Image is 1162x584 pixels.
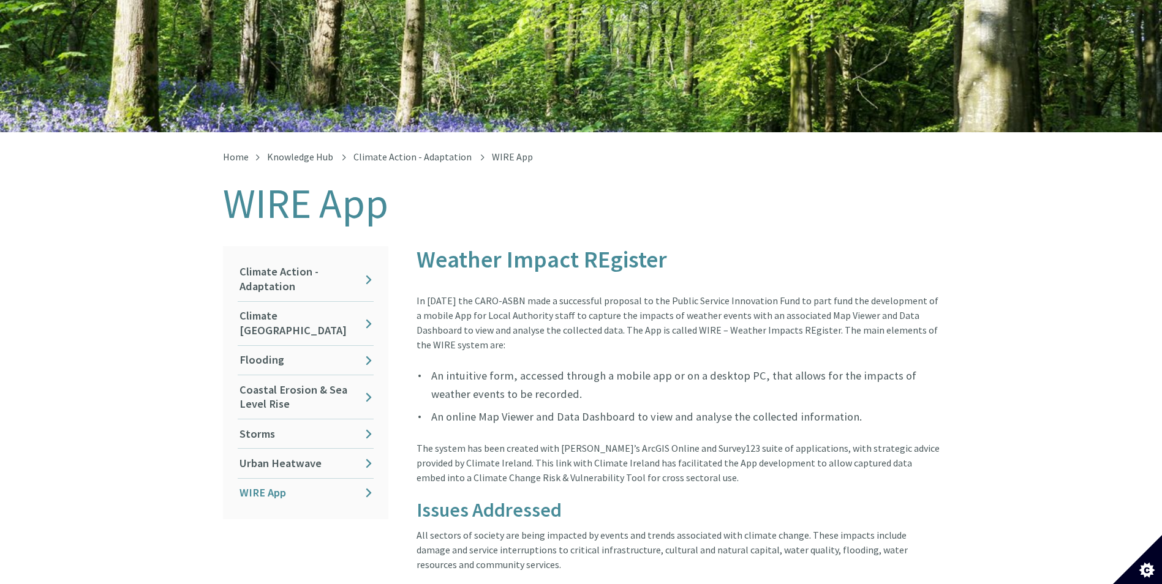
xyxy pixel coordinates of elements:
a: Storms [238,419,374,448]
a: Urban Heatwave [238,449,374,477]
a: Climate Action - Adaptation [238,258,374,301]
button: Set cookie preferences [1113,535,1162,584]
li: An intuitive form, accessed through a mobile app or on a desktop PC, that allows for the impacts ... [417,367,940,403]
a: WIRE App [238,479,374,507]
span: WIRE App [492,151,533,163]
a: Coastal Erosion & Sea Level Rise [238,375,374,419]
a: Flooding [238,346,374,375]
a: Climate [GEOGRAPHIC_DATA] [238,302,374,345]
h1: Weather Impact REgister [417,246,940,272]
h3: Issues Addressed [417,500,940,521]
h1: WIRE App [223,181,940,226]
a: Climate Action - Adaptation [353,151,472,163]
a: Knowledge Hub [267,151,333,163]
li: An online Map Viewer and Data Dashboard to view and analyse the collected information. [417,408,940,425]
a: Home [223,151,249,163]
